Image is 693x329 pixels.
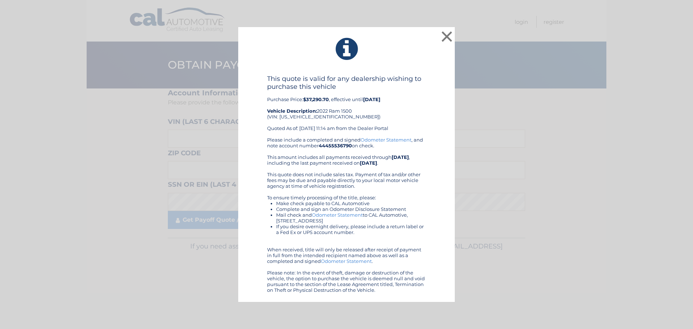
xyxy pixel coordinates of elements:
[267,75,426,137] div: Purchase Price: , effective until 2022 Ram 1500 (VIN: [US_VEHICLE_IDENTIFICATION_NUMBER]) Quoted ...
[360,160,377,166] b: [DATE]
[361,137,411,143] a: Odometer Statement
[276,224,426,235] li: If you desire overnight delivery, please include a return label or a Fed Ex or UPS account number.
[392,154,409,160] b: [DATE]
[267,137,426,293] div: Please include a completed and signed , and note account number on check. This amount includes al...
[312,212,363,218] a: Odometer Statement
[319,143,352,148] b: 44455536790
[267,75,426,91] h4: This quote is valid for any dealership wishing to purchase this vehicle
[276,212,426,224] li: Mail check and to CAL Automotive, [STREET_ADDRESS]
[321,258,372,264] a: Odometer Statement
[303,96,329,102] b: $37,290.70
[267,108,317,114] strong: Vehicle Description:
[440,29,454,44] button: ×
[276,206,426,212] li: Complete and sign an Odometer Disclosure Statement
[276,200,426,206] li: Make check payable to CAL Automotive
[363,96,380,102] b: [DATE]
